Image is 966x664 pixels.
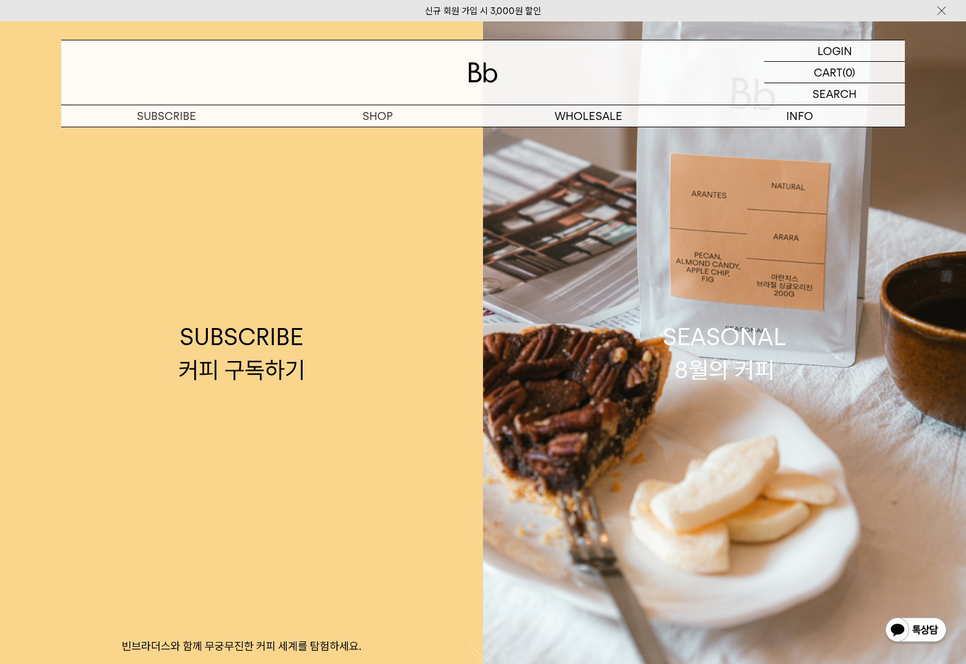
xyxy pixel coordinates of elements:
[884,616,948,646] img: 카카오톡 채널 1:1 채팅 버튼
[425,6,541,17] a: 신규 회원 가입 시 3,000원 할인
[61,105,272,127] a: SUBSCRIBE
[813,83,857,105] p: SEARCH
[483,105,694,127] p: WHOLESALE
[842,62,855,83] p: (0)
[663,321,786,386] div: SEASONAL 8월의 커피
[272,105,483,127] a: SHOP
[764,40,905,62] a: LOGIN
[764,62,905,83] a: CART (0)
[468,62,498,83] img: 로고
[694,105,905,127] p: INFO
[179,321,305,386] div: SUBSCRIBE 커피 구독하기
[814,62,842,83] p: CART
[817,40,852,61] p: LOGIN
